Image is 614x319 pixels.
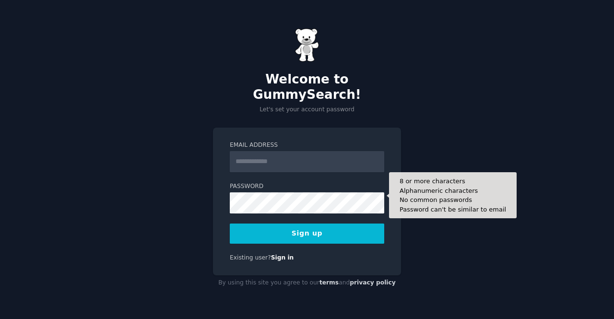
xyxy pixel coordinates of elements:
[230,254,271,261] span: Existing user?
[319,279,339,286] a: terms
[230,141,384,150] label: Email Address
[230,224,384,244] button: Sign up
[230,182,384,191] label: Password
[350,279,396,286] a: privacy policy
[213,72,401,102] h2: Welcome to GummySearch!
[271,254,294,261] a: Sign in
[213,106,401,114] p: Let's set your account password
[213,275,401,291] div: By using this site you agree to our and
[295,28,319,62] img: Gummy Bear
